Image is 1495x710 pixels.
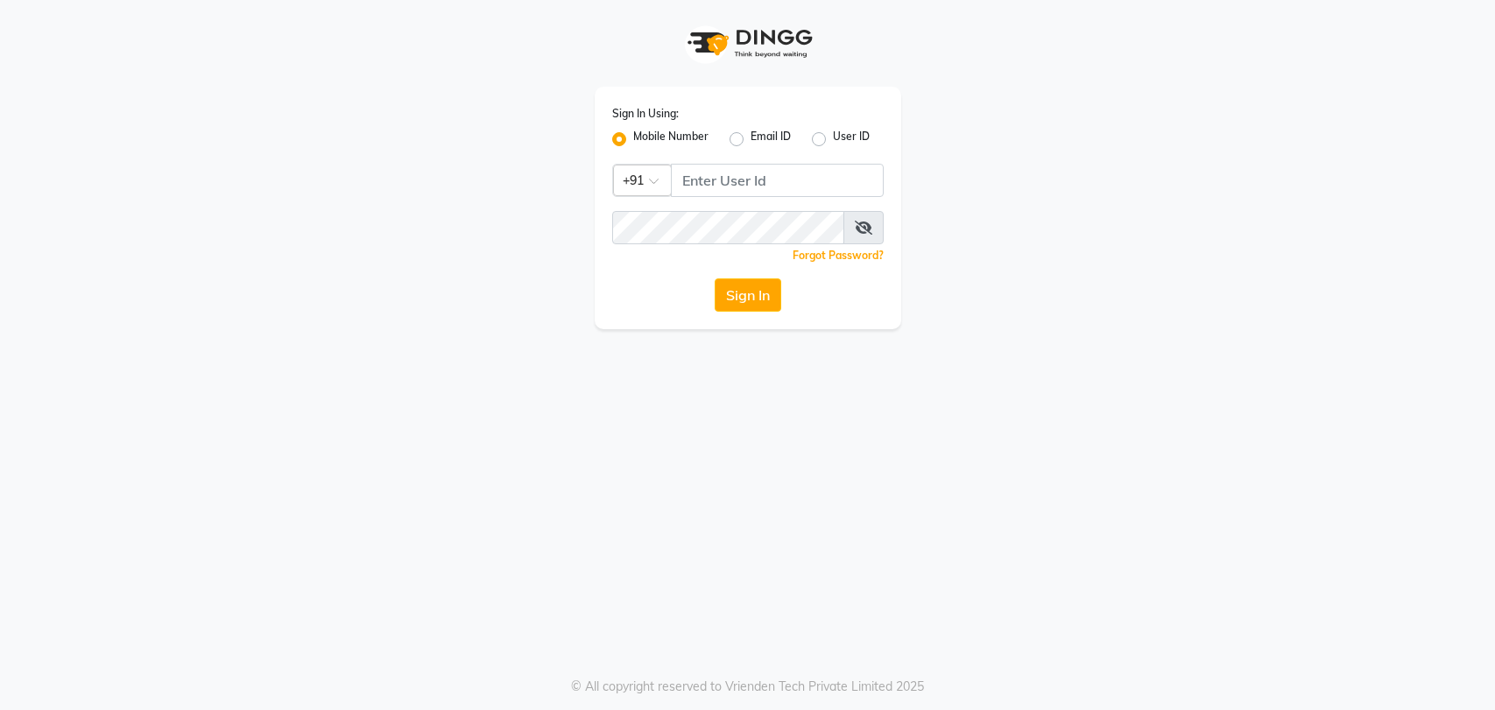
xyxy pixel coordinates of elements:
[833,129,870,150] label: User ID
[671,164,884,197] input: Username
[633,129,709,150] label: Mobile Number
[715,278,781,312] button: Sign In
[793,249,884,262] a: Forgot Password?
[751,129,791,150] label: Email ID
[678,18,818,69] img: logo1.svg
[612,211,844,244] input: Username
[612,106,679,122] label: Sign In Using:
